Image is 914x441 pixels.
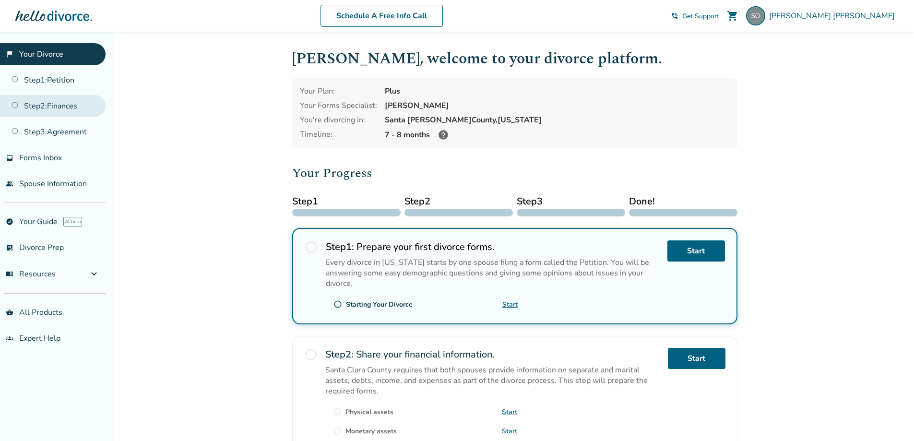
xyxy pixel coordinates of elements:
[6,50,13,58] span: flag_2
[385,100,730,111] div: [PERSON_NAME]
[667,240,725,262] a: Start
[746,6,765,25] img: spenceroliphant101@gmail.com
[88,268,100,280] span: expand_more
[385,86,730,96] div: Plus
[333,427,342,435] span: radio_button_unchecked
[333,300,342,309] span: radio_button_unchecked
[769,11,899,21] span: [PERSON_NAME] [PERSON_NAME]
[517,194,625,209] span: Step 3
[305,240,318,254] span: radio_button_unchecked
[866,395,914,441] iframe: Chat Widget
[333,407,342,416] span: radio_button_unchecked
[502,407,517,417] a: Start
[727,10,738,22] span: shopping_cart
[345,427,397,436] div: Monetary assets
[6,334,13,342] span: groups
[6,154,13,162] span: inbox
[300,100,377,111] div: Your Forms Specialist:
[325,348,354,361] strong: Step 2 :
[325,348,660,361] h2: Share your financial information.
[346,300,413,309] div: Starting Your Divorce
[502,300,518,309] a: Start
[292,164,737,183] h2: Your Progress
[300,129,377,141] div: Timeline:
[326,240,354,253] strong: Step 1 :
[300,115,377,125] div: You're divorcing in:
[304,348,318,361] span: radio_button_unchecked
[671,12,719,21] a: phone_in_talkGet Support
[292,194,401,209] span: Step 1
[6,218,13,226] span: explore
[19,153,62,163] span: Forms Inbox
[404,194,513,209] span: Step 2
[63,217,82,226] span: AI beta
[325,365,660,396] p: Santa Clara County requires that both spouses provide information on separate and marital assets,...
[668,348,725,369] a: Start
[292,47,737,71] h1: [PERSON_NAME] , welcome to your divorce platform.
[682,12,719,21] span: Get Support
[6,309,13,316] span: shopping_basket
[6,244,13,251] span: list_alt_check
[326,257,660,289] p: Every divorce in [US_STATE] starts by one spouse filing a form called the Petition. You will be a...
[385,129,730,141] div: 7 - 8 months
[6,269,56,279] span: Resources
[385,115,730,125] div: Santa [PERSON_NAME] County, [US_STATE]
[326,240,660,253] h2: Prepare your first divorce forms.
[345,407,393,417] div: Physical assets
[320,5,443,27] a: Schedule A Free Info Call
[671,12,678,20] span: phone_in_talk
[629,194,737,209] span: Done!
[6,180,13,188] span: people
[502,427,517,436] a: Start
[6,270,13,278] span: menu_book
[300,86,377,96] div: Your Plan:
